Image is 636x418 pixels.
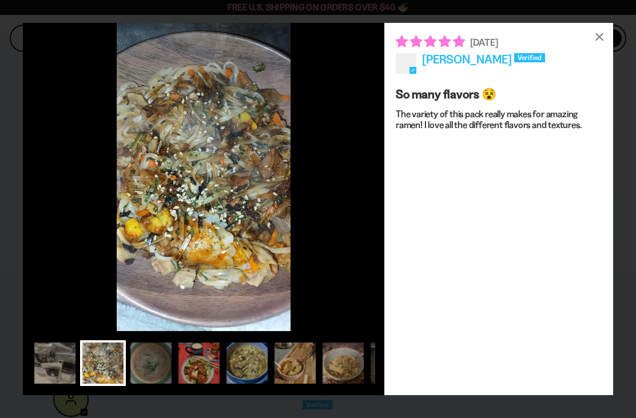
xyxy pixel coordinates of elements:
[396,109,602,130] p: The variety of this pack really makes for amazing ramen! I love all the different flavors and tex...
[396,34,465,49] span: 5 star review
[470,37,498,48] span: [DATE]
[586,23,613,50] div: ×
[422,52,512,66] span: [PERSON_NAME]
[396,85,602,103] div: So many flavors 😵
